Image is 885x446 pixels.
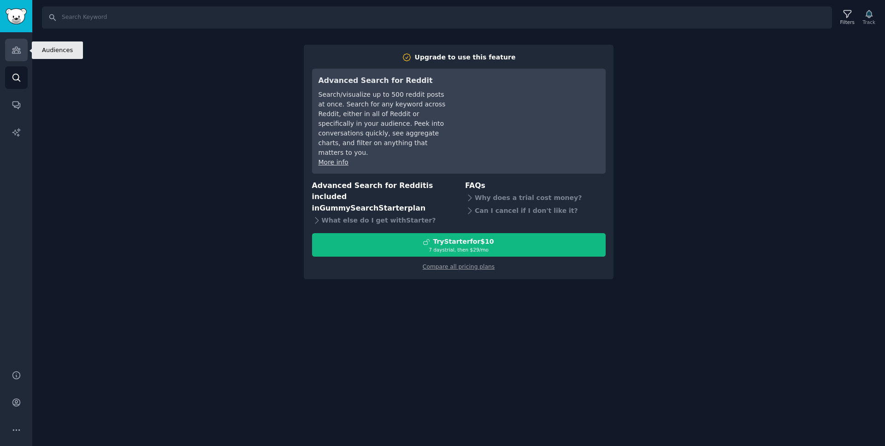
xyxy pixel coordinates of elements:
[319,90,448,158] div: Search/visualize up to 500 reddit posts at once. Search for any keyword across Reddit, either in ...
[465,191,606,204] div: Why does a trial cost money?
[465,204,606,217] div: Can I cancel if I don't like it?
[319,75,448,87] h3: Advanced Search for Reddit
[319,158,348,166] a: More info
[465,180,606,192] h3: FAQs
[312,214,453,227] div: What else do I get with Starter ?
[313,246,605,253] div: 7 days trial, then $ 29 /mo
[42,6,832,29] input: Search Keyword
[6,8,27,24] img: GummySearch logo
[461,75,599,144] iframe: YouTube video player
[840,19,855,25] div: Filters
[415,53,516,62] div: Upgrade to use this feature
[423,264,495,270] a: Compare all pricing plans
[319,204,407,212] span: GummySearch Starter
[312,180,453,214] h3: Advanced Search for Reddit is included in plan
[312,233,606,257] button: TryStarterfor$107 daystrial, then $29/mo
[433,237,494,246] div: Try Starter for $10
